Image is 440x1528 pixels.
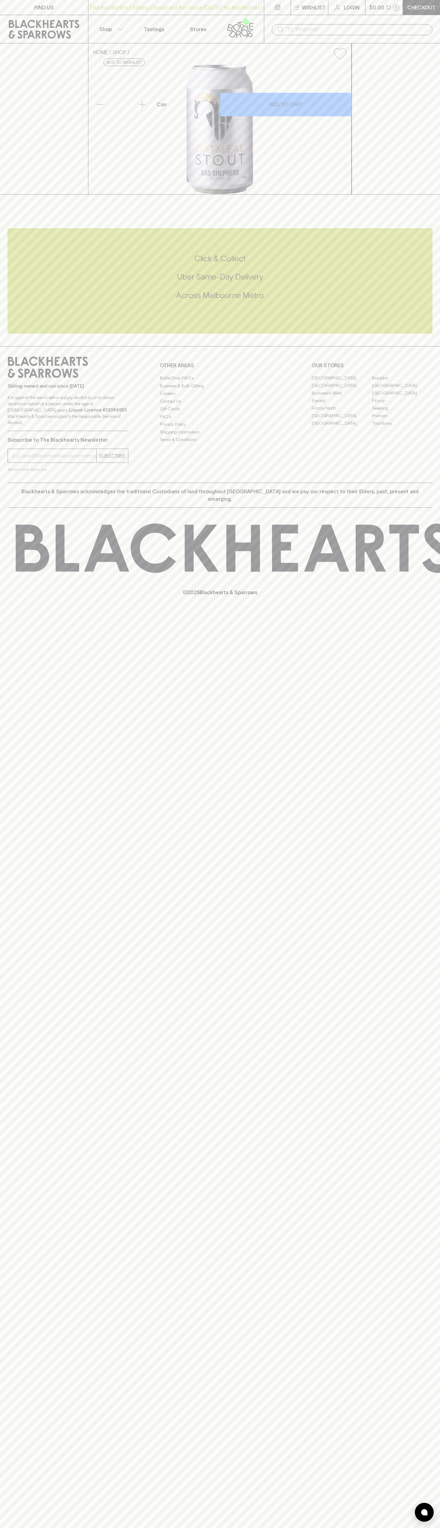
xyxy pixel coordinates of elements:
a: FAQ's [160,413,281,420]
p: Stores [190,25,206,33]
input: e.g. jane@blackheartsandsparrows.com.au [13,451,96,461]
p: It is against the law to sell or supply alcohol to, or to obtain alcohol on behalf of a person un... [8,394,128,426]
p: We will never spam you [8,466,128,473]
p: Login [344,4,359,11]
a: Contact Us [160,397,281,405]
p: 0 [395,6,397,9]
a: [GEOGRAPHIC_DATA] [372,389,432,397]
a: Bottle Drop FAQ's [160,374,281,382]
a: Brunswick West [312,389,372,397]
a: Thornbury [372,419,432,427]
div: Call to action block [8,228,432,334]
strong: Liquor License #32064953 [69,407,127,412]
a: Business & Bulk Gifting [160,382,281,390]
img: bubble-icon [421,1509,427,1515]
p: FIND US [34,4,54,11]
a: Fitzroy [372,397,432,404]
a: [GEOGRAPHIC_DATA] [312,382,372,389]
button: SUBSCRIBE [97,449,128,462]
a: [GEOGRAPHIC_DATA] [312,419,372,427]
button: Add to wishlist [103,58,145,66]
a: Fitzroy North [312,404,372,412]
a: Terms & Conditions [160,436,281,444]
p: Tastings [144,25,164,33]
p: SUBSCRIBE [99,452,125,460]
p: OUR STORES [312,362,432,369]
p: ADD TO CART [269,101,303,108]
p: Shop [99,25,112,33]
a: Braddon [372,374,432,382]
a: Gift Cards [160,405,281,413]
p: $0.00 [369,4,384,11]
a: Stores [176,15,220,43]
h5: Across Melbourne Metro [8,290,432,301]
p: Wishlist [302,4,326,11]
p: Subscribe to The Blackhearts Newsletter [8,436,128,444]
h5: Uber Same-Day Delivery [8,272,432,282]
a: SHOP [113,49,126,55]
button: Add to wishlist [331,46,349,62]
button: ADD TO CART [220,93,352,116]
div: Can [154,98,220,111]
a: Geelong [372,404,432,412]
a: Privacy Policy [160,421,281,428]
a: Tastings [132,15,176,43]
a: Elwood [312,397,372,404]
p: OTHER AREAS [160,362,281,369]
p: Blackhearts & Sparrows acknowledges the traditional Custodians of land throughout [GEOGRAPHIC_DAT... [12,488,428,503]
a: [GEOGRAPHIC_DATA] [312,374,372,382]
a: Careers [160,390,281,397]
a: [GEOGRAPHIC_DATA] [312,412,372,419]
p: Checkout [407,4,436,11]
a: Prahran [372,412,432,419]
a: HOME [93,49,108,55]
button: Shop [88,15,132,43]
p: Sibling owned and run since [DATE] [8,383,128,389]
img: 51338.png [88,64,351,194]
input: Try "Pinot noir" [287,25,427,35]
a: [GEOGRAPHIC_DATA] [372,382,432,389]
a: Shipping Information [160,428,281,436]
h5: Click & Collect [8,253,432,264]
p: Can [157,101,166,108]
